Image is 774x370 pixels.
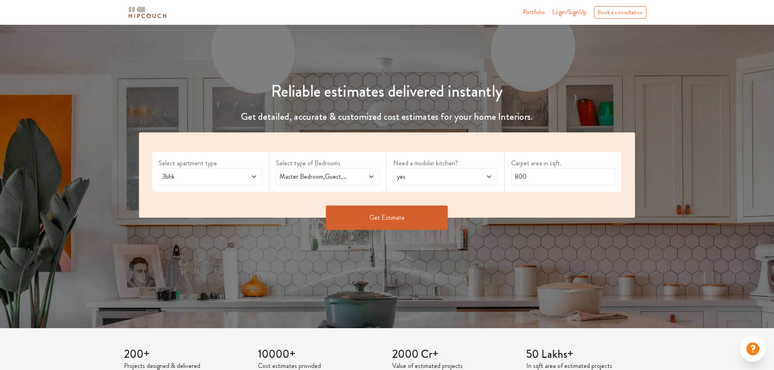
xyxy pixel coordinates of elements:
[526,348,650,361] h3: 50 Lakhs+
[124,348,248,361] h3: 200+
[326,206,448,230] button: Get Estimate
[160,172,233,182] span: 3bhk
[523,7,545,17] a: Portfolio
[594,6,646,19] div: Book a consultation
[134,82,640,101] h1: Reliable estimates delivered instantly
[393,158,497,168] label: Need a modular kitchen?
[278,172,351,182] span: Master Bedroom,Guest,Entertainment Den
[395,172,468,182] span: yes
[258,348,382,361] h3: 10000+
[511,168,615,185] input: Enter area sqft
[392,348,516,361] h3: 2000 Cr+
[134,111,640,123] h4: Get detailed, accurate & customized cost estimates for your home Interiors.
[127,5,168,19] img: logo-horizontal.svg
[552,7,587,17] span: Login/SignUp
[127,3,168,22] span: logo-horizontal.svg
[276,158,380,168] label: Select type of Bedrooms
[158,158,262,168] label: Select apartment type
[511,158,615,168] label: Carpet area in sqft.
